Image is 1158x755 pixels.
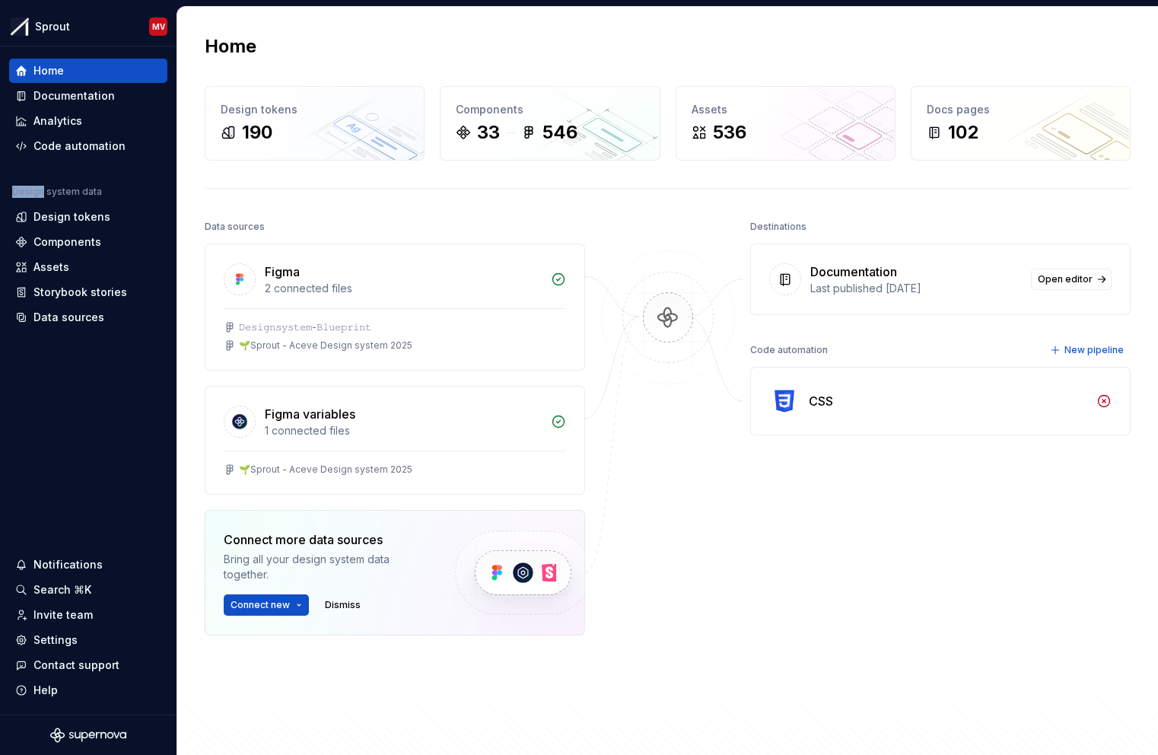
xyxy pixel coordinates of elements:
div: Assets [692,102,880,117]
a: Figma2 connected files𝙳𝚎𝚜𝚒𝚐𝚗𝚜𝚢𝚜𝚝𝚎𝚖-𝙱𝚕𝚞𝚎𝚙𝚛𝚒𝚗𝚝🌱Sprout - Aceve Design system 2025 [205,244,585,371]
a: Assets [9,255,167,279]
a: Home [9,59,167,83]
div: Documentation [33,88,115,104]
div: Sprout [35,19,70,34]
div: Docs pages [927,102,1115,117]
a: Components33546 [440,86,660,161]
div: Search ⌘K [33,582,91,597]
a: Analytics [9,109,167,133]
a: Design tokens [9,205,167,229]
div: Contact support [33,658,119,673]
span: Dismiss [325,599,361,611]
div: Bring all your design system data together. [224,552,429,582]
div: Components [456,102,644,117]
button: Notifications [9,553,167,577]
button: New pipeline [1045,339,1131,361]
div: Figma variables [265,405,355,423]
button: Dismiss [318,594,367,616]
div: 2 connected files [265,281,542,296]
div: 🌱Sprout - Aceve Design system 2025 [239,464,412,476]
div: Storybook stories [33,285,127,300]
svg: Supernova Logo [50,728,126,743]
div: CSS [809,392,833,410]
div: Code automation [33,139,126,154]
div: Assets [33,260,69,275]
div: 546 [542,120,577,145]
div: 190 [242,120,272,145]
a: Settings [9,628,167,652]
a: Docs pages102 [911,86,1131,161]
div: Connect more data sources [224,530,429,549]
span: New pipeline [1064,344,1124,356]
div: Code automation [750,339,828,361]
a: Code automation [9,134,167,158]
div: Home [33,63,64,78]
div: Help [33,683,58,698]
div: Design system data [12,186,102,198]
div: Documentation [810,263,897,281]
span: Open editor [1038,273,1093,285]
div: Components [33,234,101,250]
div: Last published [DATE] [810,281,1022,296]
a: Invite team [9,603,167,627]
div: Design tokens [33,209,110,225]
div: 🌱Sprout - Aceve Design system 2025 [239,339,412,352]
a: Components [9,230,167,254]
a: Figma variables1 connected files🌱Sprout - Aceve Design system 2025 [205,386,585,495]
button: Contact support [9,653,167,677]
button: SproutMV [3,10,173,43]
div: Design tokens [221,102,409,117]
img: b6c2a6ff-03c2-4811-897b-2ef07e5e0e51.png [11,18,29,36]
button: Connect new [224,594,309,616]
span: Connect new [231,599,290,611]
div: Data sources [33,310,104,325]
div: Invite team [33,607,93,623]
div: Destinations [750,216,806,237]
div: MV [152,21,165,33]
div: 𝙳𝚎𝚜𝚒𝚐𝚗𝚜𝚢𝚜𝚝𝚎𝚖-𝙱𝚕𝚞𝚎𝚙𝚛𝚒𝚗𝚝 [239,321,371,333]
div: 1 connected files [265,423,542,438]
a: Data sources [9,305,167,330]
div: 33 [477,120,500,145]
div: 536 [713,120,746,145]
a: Documentation [9,84,167,108]
div: Figma [265,263,300,281]
div: Data sources [205,216,265,237]
a: Assets536 [676,86,896,161]
a: Open editor [1031,269,1112,290]
a: Storybook stories [9,280,167,304]
div: 102 [948,120,978,145]
button: Help [9,678,167,702]
div: Analytics [33,113,82,129]
button: Search ⌘K [9,578,167,602]
a: Design tokens190 [205,86,425,161]
div: Settings [33,632,78,648]
div: Notifications [33,557,103,572]
h2: Home [205,34,256,59]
